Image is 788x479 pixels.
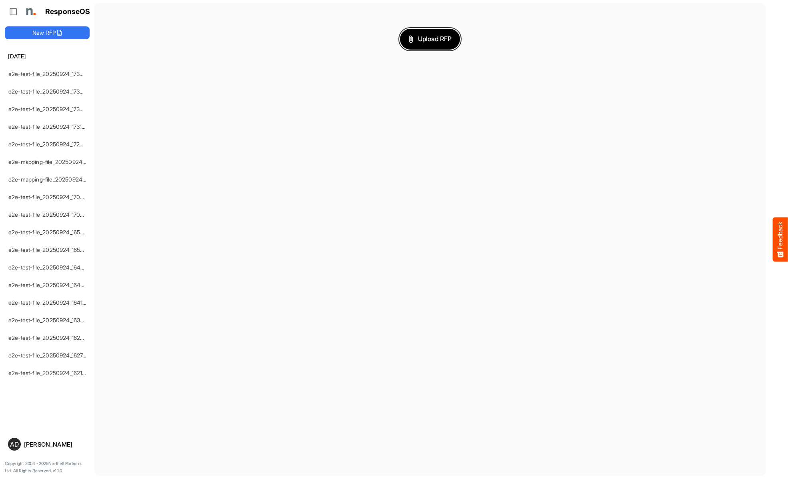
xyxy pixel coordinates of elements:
[8,246,90,253] a: e2e-test-file_20250924_165023
[5,26,90,39] button: New RFP
[8,194,90,200] a: e2e-test-file_20250924_170558
[8,88,90,95] a: e2e-test-file_20250924_173550
[8,281,91,288] a: e2e-test-file_20250924_164246
[773,218,788,262] button: Feedback
[408,34,452,44] span: Upload RFP
[8,141,88,148] a: e2e-test-file_20250924_172913
[400,29,460,50] button: Upload RFP
[8,176,102,183] a: e2e-mapping-file_20250924_172435
[5,460,90,474] p: Copyright 2004 - 2025 Northell Partners Ltd. All Rights Reserved. v 1.1.0
[45,8,90,16] h1: ResponseOS
[8,123,88,130] a: e2e-test-file_20250924_173139
[8,70,88,77] a: e2e-test-file_20250924_173651
[8,229,90,236] a: e2e-test-file_20250924_165507
[10,441,19,447] span: AD
[8,106,90,112] a: e2e-test-file_20250924_173220
[8,334,91,341] a: e2e-test-file_20250924_162904
[8,264,89,271] a: e2e-test-file_20250924_164712
[8,158,102,165] a: e2e-mapping-file_20250924_172830
[8,352,89,359] a: e2e-test-file_20250924_162747
[22,4,38,20] img: Northell
[8,317,90,323] a: e2e-test-file_20250924_163739
[8,211,90,218] a: e2e-test-file_20250924_170436
[5,52,90,61] h6: [DATE]
[8,369,89,376] a: e2e-test-file_20250924_162142
[8,299,89,306] a: e2e-test-file_20250924_164137
[24,441,86,447] div: [PERSON_NAME]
